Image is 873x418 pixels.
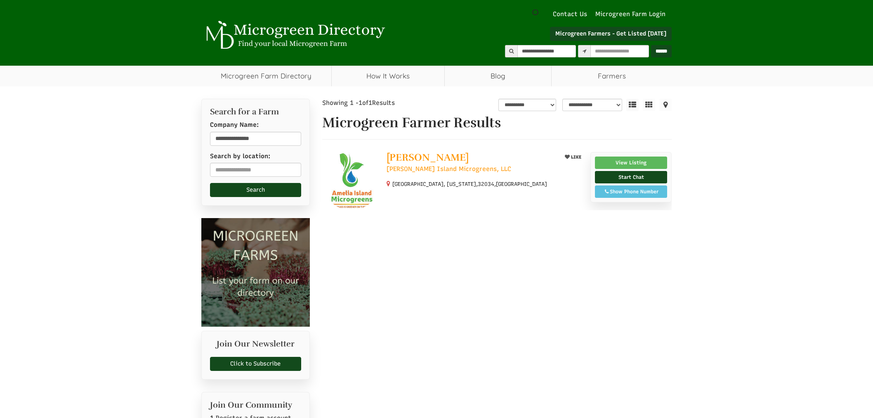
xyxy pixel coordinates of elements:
a: Microgreen Farm Directory [201,66,331,86]
img: Christine Hiebel [322,152,380,210]
label: Company Name: [210,121,259,129]
a: Blog [445,66,552,86]
span: 1 [359,99,362,107]
span: Farmers [552,66,672,86]
img: Microgreen Farms list your microgreen farm today [201,218,310,327]
a: Microgreen Farmers - Get Listed [DATE] [550,27,672,41]
label: Search by location: [210,152,270,161]
button: Search [210,183,301,197]
h2: Join Our Newsletter [210,340,301,353]
span: 32034 [478,180,494,188]
img: Microgreen Directory [201,21,387,50]
a: Contact Us [549,10,591,19]
a: Start Chat [595,171,667,183]
button: LIKE [562,152,584,162]
a: How It Works [332,66,444,86]
span: 1 [368,99,372,107]
a: [PERSON_NAME] [PERSON_NAME] Island Microgreens, LLC [387,152,555,173]
div: Showing 1 - of Results [322,99,439,107]
h2: Search for a Farm [210,107,301,116]
span: LIKE [570,154,581,160]
span: [PERSON_NAME] Island Microgreens, LLC [387,165,511,173]
a: Click to Subscribe [210,357,301,371]
div: Show Phone Number [599,188,663,195]
span: [GEOGRAPHIC_DATA] [496,180,547,188]
small: [GEOGRAPHIC_DATA], [US_STATE], , [392,181,547,187]
a: Microgreen Farm Login [595,10,670,19]
h1: Microgreen Farmer Results [322,115,672,131]
span: [PERSON_NAME] [387,151,469,164]
a: View Listing [595,157,667,169]
h2: Join Our Community [210,401,301,410]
